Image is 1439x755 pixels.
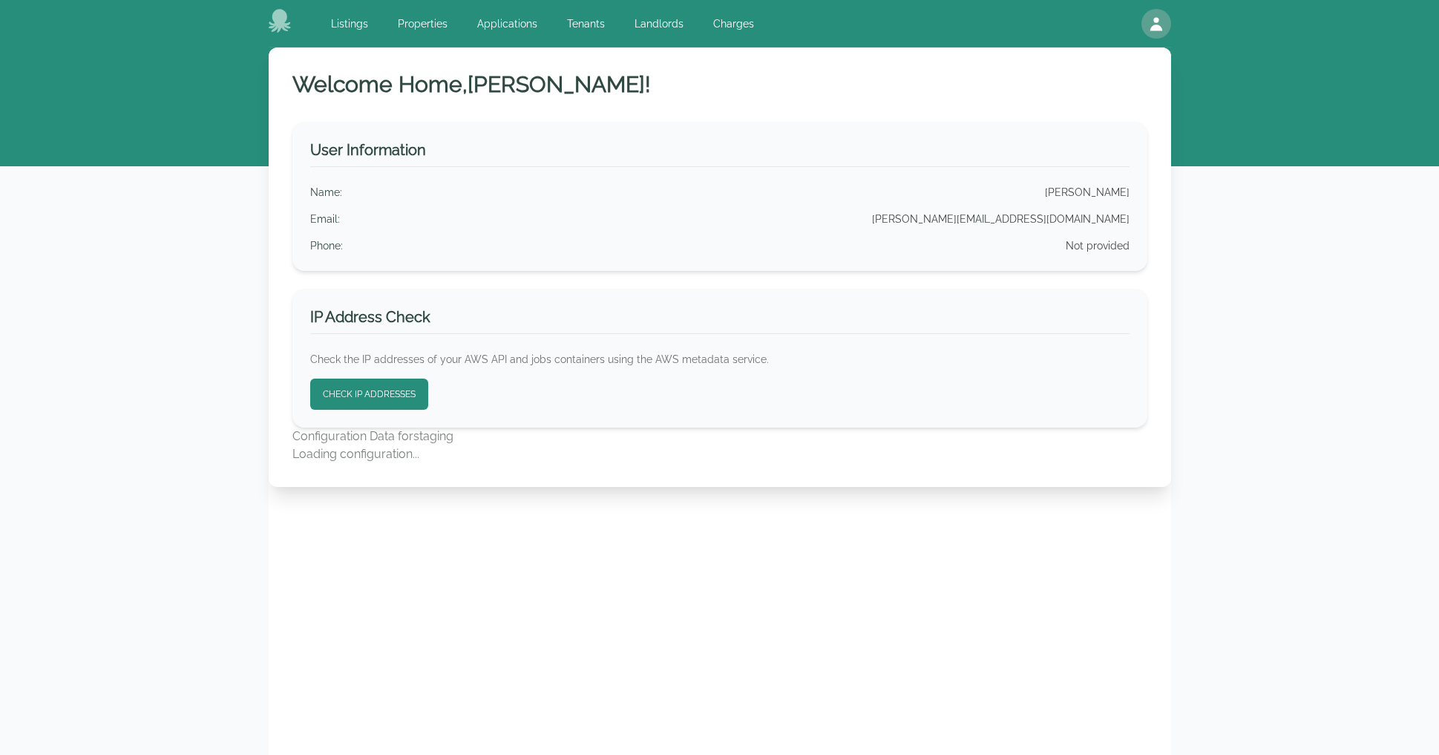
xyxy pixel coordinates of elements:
[468,10,546,37] a: Applications
[310,307,1130,334] h3: IP Address Check
[872,212,1130,226] div: [PERSON_NAME][EMAIL_ADDRESS][DOMAIN_NAME]
[322,10,377,37] a: Listings
[310,238,343,253] div: Phone :
[704,10,763,37] a: Charges
[310,212,340,226] div: Email :
[292,445,1147,463] p: Loading configuration...
[310,185,342,200] div: Name :
[1066,238,1130,253] div: Not provided
[310,140,1130,167] h3: User Information
[389,10,456,37] a: Properties
[626,10,692,37] a: Landlords
[558,10,614,37] a: Tenants
[292,71,1147,98] h1: Welcome Home, [PERSON_NAME] !
[1045,185,1130,200] div: [PERSON_NAME]
[310,352,1130,367] p: Check the IP addresses of your AWS API and jobs containers using the AWS metadata service.
[292,428,1147,445] p: Configuration Data for staging
[310,379,428,410] button: Check IP Addresses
